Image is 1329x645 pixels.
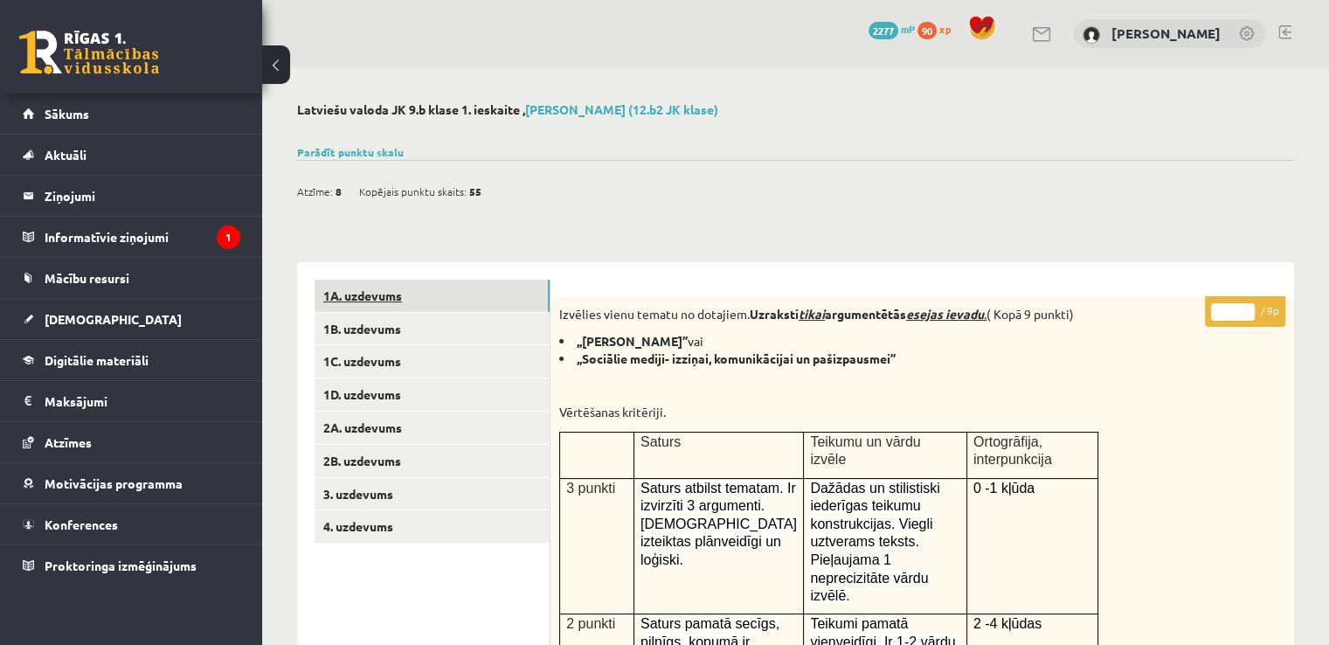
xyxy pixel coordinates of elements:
[23,422,240,462] a: Atzīmes
[315,280,550,312] a: 1A. uzdevums
[559,333,1198,350] li: vai
[23,545,240,586] a: Proktoringa izmēģinājums
[45,434,92,450] span: Atzīmes
[973,434,1052,468] span: Ortogrāfija, interpunkcija
[297,102,1294,117] h2: Latviešu valoda JK 9.b klase 1. ieskaite ,
[559,404,1198,421] p: Vērtēšanas kritēriji.
[23,340,240,380] a: Digitālie materiāli
[23,299,240,339] a: [DEMOGRAPHIC_DATA]
[45,217,240,257] legend: Informatīvie ziņojumi
[23,504,240,544] a: Konferences
[23,135,240,175] a: Aktuāli
[336,178,342,205] span: 8
[559,306,1198,323] p: Izvēlies vienu tematu no dotajiem. ( Kopā 9 punkti)
[1205,296,1285,327] p: / 9p
[45,147,87,163] span: Aktuāli
[973,481,1035,496] span: 0 -1 kļūda
[566,481,615,496] span: 3 punkti
[45,381,240,421] legend: Maksājumi
[525,101,718,117] a: [PERSON_NAME] (12.b2 JK klase)
[23,94,240,134] a: Sākums
[315,478,550,510] a: 3. uzdevums
[640,434,681,449] span: Saturs
[901,22,915,36] span: mP
[577,350,896,366] strong: ,,Sociālie mediji- izziņai, komunikācijai un pašizpausmei’’
[45,558,197,573] span: Proktoringa izmēģinājums
[23,258,240,298] a: Mācību resursi
[799,306,825,322] em: tikai
[17,17,707,83] body: Rich Text Editor, wiswyg-editor-user-answer-47024855143980
[984,306,986,322] em: .
[19,31,159,74] a: Rīgas 1. Tālmācības vidusskola
[577,333,688,349] strong: ,,[PERSON_NAME]’’
[45,475,183,491] span: Motivācijas programma
[359,178,467,205] span: Kopējais punktu skaits:
[315,510,550,543] a: 4. uzdevums
[45,517,118,532] span: Konferences
[23,463,240,503] a: Motivācijas programma
[939,22,951,36] span: xp
[45,176,240,216] legend: Ziņojumi
[23,381,240,421] a: Maksājumi
[906,306,984,322] em: esejas ievadu
[1083,26,1100,44] img: Roberts Masjulis
[315,345,550,378] a: 1C. uzdevums
[640,481,797,567] span: Saturs atbilst tematam. Ir izvirzīti 3 argumenti. [DEMOGRAPHIC_DATA] izteiktas plānveidīgi un loģ...
[469,178,481,205] span: 55
[315,378,550,411] a: 1D. uzdevums
[869,22,898,39] span: 2277
[810,434,920,468] span: Teikumu un vārdu izvēle
[45,311,182,327] span: [DEMOGRAPHIC_DATA]
[566,616,615,631] span: 2 punkti
[297,178,333,205] span: Atzīme:
[750,306,984,322] strong: Uzraksti argumentētās
[810,481,940,604] span: Dažādas un stilistiski iederīgas teikumu konstrukcijas. Viegli uztverams teksts. Pieļaujama 1 nep...
[869,22,915,36] a: 2277 mP
[217,225,240,249] i: 1
[315,445,550,477] a: 2B. uzdevums
[973,616,1042,631] span: 2 -4 kļūdas
[297,145,404,159] a: Parādīt punktu skalu
[23,217,240,257] a: Informatīvie ziņojumi1
[315,412,550,444] a: 2A. uzdevums
[1111,24,1221,42] a: [PERSON_NAME]
[315,313,550,345] a: 1B. uzdevums
[45,270,129,286] span: Mācību resursi
[23,176,240,216] a: Ziņojumi
[917,22,937,39] span: 90
[45,352,149,368] span: Digitālie materiāli
[917,22,959,36] a: 90 xp
[45,106,89,121] span: Sākums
